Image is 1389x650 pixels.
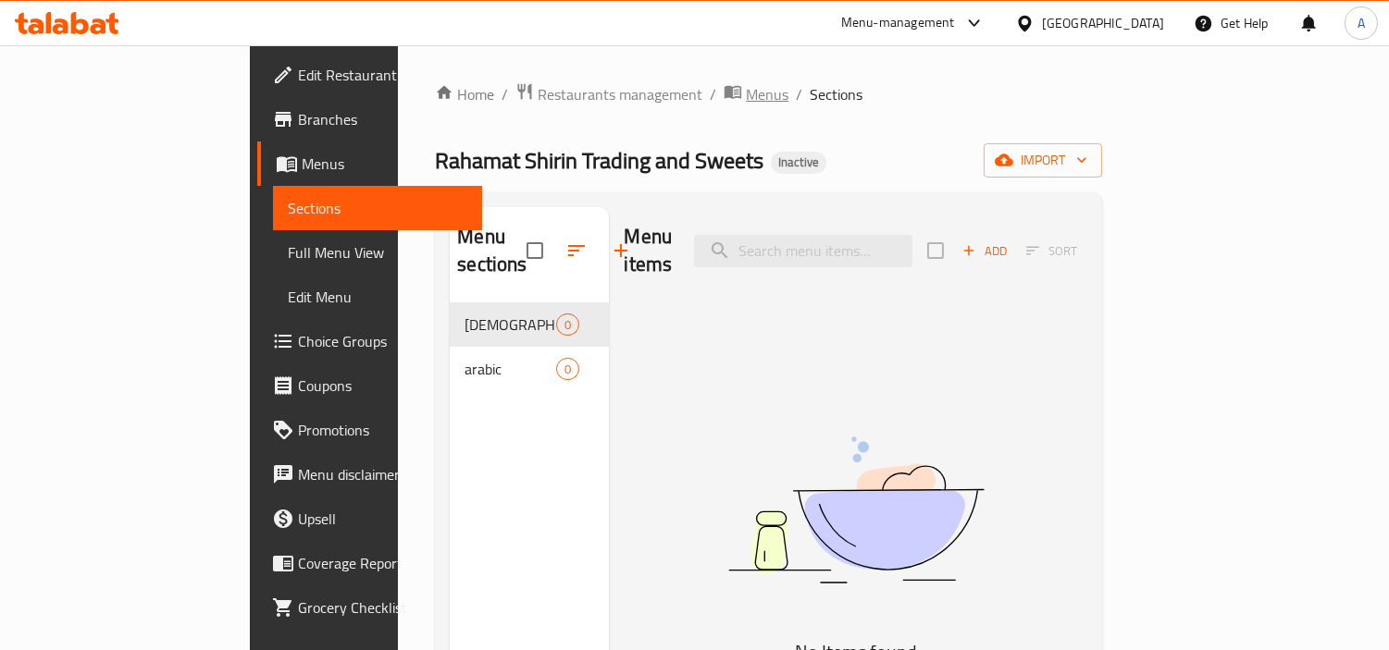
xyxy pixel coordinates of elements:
[257,497,482,541] a: Upsell
[257,363,482,408] a: Coupons
[1358,13,1365,33] span: A
[960,240,1010,262] span: Add
[298,64,467,86] span: Edit Restaurant
[554,228,599,273] span: Sort sections
[257,97,482,141] a: Branches
[298,596,467,619] span: Grocery Checklist
[257,452,482,497] a: Menu disclaimer
[298,508,467,530] span: Upsell
[515,231,554,270] span: Select all sections
[465,313,556,336] div: indian
[257,141,482,186] a: Menus
[273,230,482,275] a: Full Menu View
[998,149,1087,172] span: import
[746,83,788,105] span: Menus
[624,223,672,278] h2: Menu items
[955,237,1014,265] button: Add
[841,12,955,34] div: Menu-management
[257,319,482,363] a: Choice Groups
[288,286,467,308] span: Edit Menu
[302,153,467,175] span: Menus
[298,108,467,130] span: Branches
[1042,13,1164,33] div: [GEOGRAPHIC_DATA]
[556,313,579,336] div: items
[450,295,609,399] nav: Menu sections
[257,585,482,630] a: Grocery Checklist
[298,463,467,485] span: Menu disclaimer
[538,83,702,105] span: Restaurants management
[557,361,578,378] span: 0
[465,358,556,380] span: arabic
[298,330,467,352] span: Choice Groups
[556,358,579,380] div: items
[984,143,1102,178] button: import
[771,154,826,170] span: Inactive
[450,347,609,391] div: arabic0
[724,82,788,106] a: Menus
[502,83,508,105] li: /
[257,53,482,97] a: Edit Restaurant
[515,82,702,106] a: Restaurants management
[465,313,556,336] span: [DEMOGRAPHIC_DATA]
[288,197,467,219] span: Sections
[710,83,716,105] li: /
[599,228,643,273] button: Add section
[557,316,578,334] span: 0
[273,186,482,230] a: Sections
[625,387,1087,632] img: dish.svg
[810,83,862,105] span: Sections
[955,237,1014,265] span: Add item
[694,235,912,267] input: search
[435,140,763,181] span: Rahamat Shirin Trading and Sweets
[298,419,467,441] span: Promotions
[298,374,467,397] span: Coupons
[273,275,482,319] a: Edit Menu
[796,83,802,105] li: /
[257,541,482,585] a: Coverage Report
[288,241,467,264] span: Full Menu View
[257,408,482,452] a: Promotions
[771,152,826,174] div: Inactive
[435,82,1102,106] nav: breadcrumb
[450,302,609,347] div: [DEMOGRAPHIC_DATA]0
[1014,237,1089,265] span: Select section first
[457,223,527,278] h2: Menu sections
[298,552,467,574] span: Coverage Report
